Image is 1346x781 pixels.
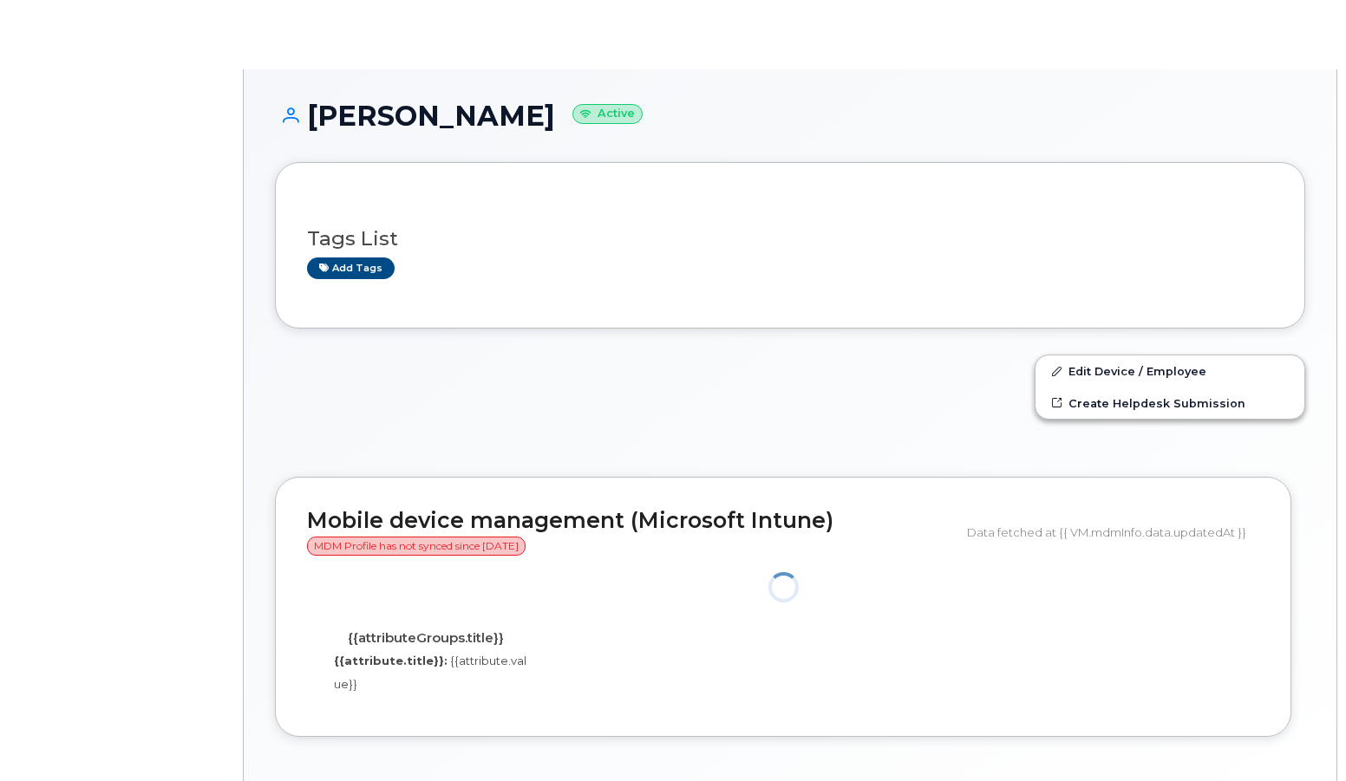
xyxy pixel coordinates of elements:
[967,516,1259,549] div: Data fetched at {{ VM.mdmInfo.data.updatedAt }}
[1036,355,1304,387] a: Edit Device / Employee
[275,101,1305,131] h1: [PERSON_NAME]
[320,631,533,646] h4: {{attributeGroups.title}}
[307,537,526,556] span: MDM Profile has not synced since [DATE]
[307,509,954,556] h2: Mobile device management (Microsoft Intune)
[572,104,643,124] small: Active
[334,653,448,669] label: {{attribute.title}}:
[1036,387,1304,419] a: Create Helpdesk Submission
[307,228,1273,250] h3: Tags List
[334,654,526,691] span: {{attribute.value}}
[307,257,395,279] a: Add tags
